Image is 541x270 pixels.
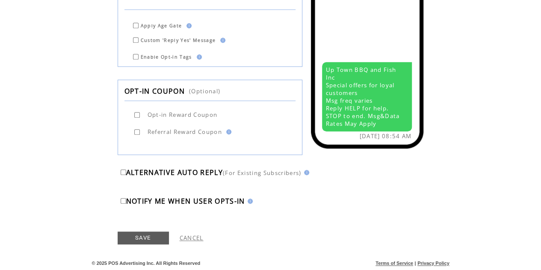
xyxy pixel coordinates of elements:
[180,234,204,242] a: CANCEL
[302,170,309,175] img: help.gif
[245,199,253,204] img: help.gif
[417,261,449,266] a: Privacy Policy
[126,196,245,206] span: NOTIFY ME WHEN USER OPTS-IN
[126,168,223,177] span: ALTERNATIVE AUTO REPLY
[124,86,185,96] span: OPT-IN COUPON
[414,261,416,266] span: |
[223,169,302,177] span: (For Existing Subscribers)
[194,54,202,59] img: help.gif
[184,23,192,28] img: help.gif
[92,261,201,266] span: © 2025 POS Advertising Inc. All Rights Reserved
[141,54,192,60] span: Enable Opt-in Tags
[141,23,182,29] span: Apply Age Gate
[148,128,222,136] span: Referral Reward Coupon
[148,111,218,119] span: Opt-in Reward Coupon
[141,37,216,43] span: Custom 'Reply Yes' Message
[224,129,231,134] img: help.gif
[326,66,400,128] span: Up Town BBQ and Fish Inc Special offers for loyal customers Msg freq varies Reply HELP for help. ...
[189,87,220,95] span: (Optional)
[375,261,413,266] a: Terms of Service
[218,38,225,43] img: help.gif
[118,231,169,244] a: SAVE
[360,132,412,140] span: [DATE] 08:54 AM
